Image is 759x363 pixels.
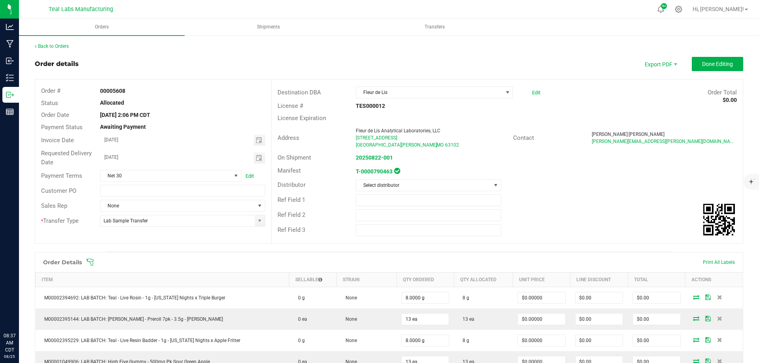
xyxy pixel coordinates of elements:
span: Status [41,100,58,107]
th: Actions [685,272,743,287]
span: Done Editing [702,61,733,67]
input: 0 [633,314,680,325]
span: Manifest [278,167,301,174]
div: Order details [35,59,79,69]
img: Scan me! [703,204,735,235]
span: [PERSON_NAME][EMAIL_ADDRESS][PERSON_NAME][DOMAIN_NAME] [592,139,738,144]
th: Item [36,272,289,287]
span: [PERSON_NAME] [592,132,628,137]
a: 20250822-001 [356,154,393,161]
input: 0 [633,335,680,346]
span: On Shipment [278,154,311,161]
strong: $0.00 [723,97,737,103]
span: Net 30 [100,170,231,181]
input: 0 [576,292,623,303]
span: None [342,338,357,343]
span: Order # [41,87,60,94]
span: Toggle calendar [254,152,265,164]
th: Qty Allocated [454,272,513,287]
span: Transfer Type [41,217,79,224]
span: Save Order Detail [702,295,714,299]
span: None [342,316,357,322]
span: Delete Order Detail [714,337,726,342]
span: Select distributor [356,180,491,191]
span: 0 ea [294,316,307,322]
input: 0 [576,314,623,325]
button: Done Editing [692,57,743,71]
a: Back to Orders [35,43,69,49]
a: Edit [532,90,540,96]
span: Order Date [41,111,69,118]
span: [GEOGRAPHIC_DATA][PERSON_NAME] [356,142,437,148]
input: 0 [518,292,565,303]
inline-svg: Reports [6,108,14,116]
span: License Expiration [278,115,326,122]
h1: Order Details [43,259,82,265]
span: Payment Terms [41,172,82,179]
span: Delete Order Detail [714,316,726,321]
span: M00002394692: LAB BATCH: Teal - Live Rosin - 1g - [US_STATE] Nights x Triple Burger [40,295,225,301]
iframe: Resource center [8,300,32,324]
span: 9+ [662,5,666,8]
th: Total [628,272,685,287]
span: 63102 [445,142,459,148]
span: Transfers [414,24,455,30]
inline-svg: Outbound [6,91,14,99]
li: Export PDF [636,57,684,71]
strong: [DATE] 2:06 PM CDT [100,112,150,118]
input: 0 [576,335,623,346]
th: Qty Ordered [396,272,454,287]
qrcode: 00005608 [703,204,735,235]
span: 0 g [294,338,305,343]
input: 0 [633,292,680,303]
strong: Awaiting Payment [100,124,146,130]
span: M00002395229: LAB BATCH: Teal - Live Resin Badder - 1g - [US_STATE] Nights x Apple Fritter [40,338,240,343]
inline-svg: Analytics [6,23,14,31]
input: 0 [402,292,449,303]
span: Teal Labs Manufacturing [49,6,113,13]
p: 08:37 AM CDT [4,332,15,354]
span: 8 g [459,338,469,343]
span: Save Order Detail [702,316,714,321]
strong: Allocated [100,100,124,106]
span: 8 g [459,295,469,301]
strong: TES000012 [356,103,385,109]
span: Delete Order Detail [714,295,726,299]
span: [PERSON_NAME] [629,132,665,137]
span: Orders [84,24,119,30]
span: 13 ea [459,316,474,322]
input: 0 [518,335,565,346]
span: 0 g [294,295,305,301]
div: Manage settings [674,6,683,13]
span: In Sync [394,167,400,175]
span: Address [278,134,299,141]
span: Order Total [708,89,737,96]
input: 0 [402,314,449,325]
span: Ref Field 2 [278,211,305,218]
span: Distributor [278,181,306,188]
a: T-0000790463 [356,168,393,175]
span: Contact [513,134,534,141]
span: Shipments [246,24,291,30]
span: Fleur de Lis Analytical Laboratories, LLC [356,128,440,134]
span: Destination DBA [278,89,321,96]
span: [STREET_ADDRESS] [356,135,397,141]
th: Sellable [289,272,337,287]
span: Ref Field 1 [278,196,305,203]
th: Strain [337,272,396,287]
span: Save Order Detail [702,337,714,342]
span: Customer PO [41,187,76,194]
a: Transfers [352,19,517,36]
span: Sales Rep [41,202,67,209]
span: License # [278,102,303,109]
span: None [100,200,255,211]
p: 08/25 [4,354,15,359]
input: 0 [518,314,565,325]
span: Hi, [PERSON_NAME]! [693,6,744,12]
th: Line Discount [570,272,628,287]
span: M00002395144: LAB BATCH: [PERSON_NAME] - Preroll 7pk - 3.5g - [PERSON_NAME] [40,316,223,322]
